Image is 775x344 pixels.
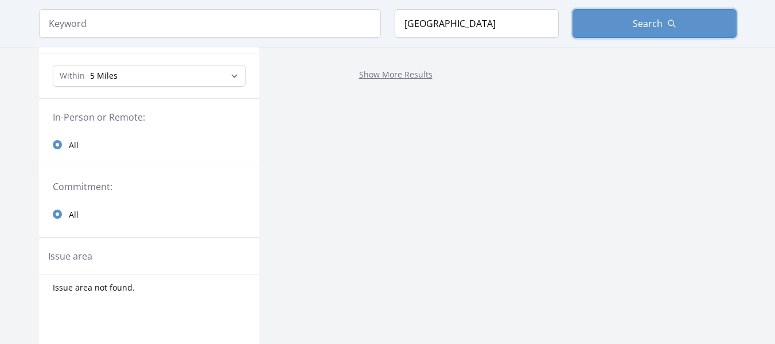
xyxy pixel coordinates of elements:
[39,203,259,226] a: All
[53,282,135,293] span: Issue area not found.
[53,65,246,87] select: Search Radius
[69,209,79,221] span: All
[53,180,246,194] legend: Commitment:
[69,140,79,151] span: All
[573,9,737,38] button: Search
[395,9,559,38] input: Location
[359,69,433,80] a: Show More Results
[633,17,663,30] span: Search
[53,110,246,124] legend: In-Person or Remote:
[39,133,259,156] a: All
[39,9,381,38] input: Keyword
[48,249,92,263] legend: Issue area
